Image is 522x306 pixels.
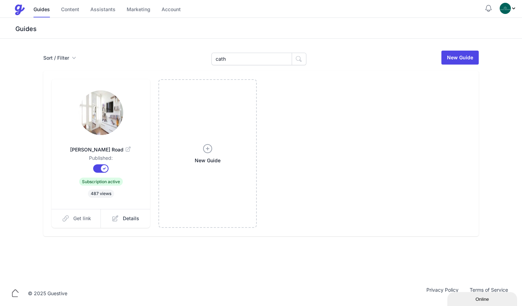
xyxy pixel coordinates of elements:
a: New Guide [441,51,479,65]
img: Guestive Guides [14,4,25,15]
a: Details [101,209,150,228]
a: Guides [33,2,50,17]
a: New Guide [158,79,257,228]
span: Details [123,215,139,222]
a: Privacy Policy [421,286,464,300]
a: Account [162,2,181,17]
a: Get link [52,209,101,228]
a: [PERSON_NAME] Road [63,138,139,155]
input: Search Guides [211,53,292,65]
div: © 2025 Guestive [28,290,67,297]
iframe: chat widget [447,291,519,306]
span: [PERSON_NAME] Road [63,146,139,153]
span: 487 views [88,189,114,198]
img: 48mdrhqq9u4w0ko0iud5hi200fbv [79,90,123,135]
div: Profile Menu [500,3,516,14]
img: oovs19i4we9w73xo0bfpgswpi0cd [500,3,511,14]
h3: Guides [14,25,522,33]
button: Sort / Filter [43,54,76,61]
a: Content [61,2,79,17]
a: Assistants [90,2,115,17]
button: Notifications [484,4,493,13]
dd: Published: [63,155,139,164]
a: Marketing [127,2,150,17]
span: New Guide [195,157,221,164]
span: Get link [73,215,91,222]
a: Terms of Service [464,286,514,300]
span: Subscription active [79,178,123,186]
